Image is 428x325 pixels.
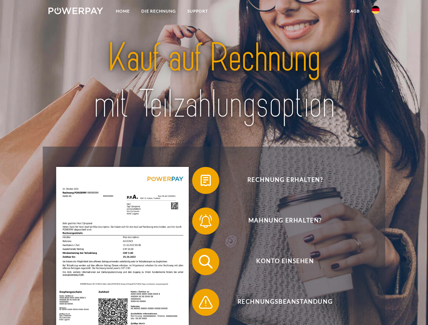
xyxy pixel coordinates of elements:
a: Home [110,5,136,17]
button: Rechnungsbeanstandung [192,289,368,316]
span: Mahnung erhalten? [202,208,368,235]
img: qb_search.svg [197,253,214,270]
a: SUPPORT [182,5,214,17]
button: Mahnung erhalten? [192,208,368,235]
button: Rechnung erhalten? [192,167,368,194]
img: qb_bill.svg [197,172,214,189]
img: logo-powerpay-white.svg [48,7,103,14]
img: title-powerpay_de.svg [65,32,363,130]
img: qb_warning.svg [197,294,214,311]
img: de [371,6,380,14]
span: Konto einsehen [202,248,368,275]
button: Konto einsehen [192,248,368,275]
span: Rechnungsbeanstandung [202,289,368,316]
a: DIE RECHNUNG [136,5,182,17]
a: agb [345,5,366,17]
span: Rechnung erhalten? [202,167,368,194]
img: qb_bell.svg [197,213,214,230]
